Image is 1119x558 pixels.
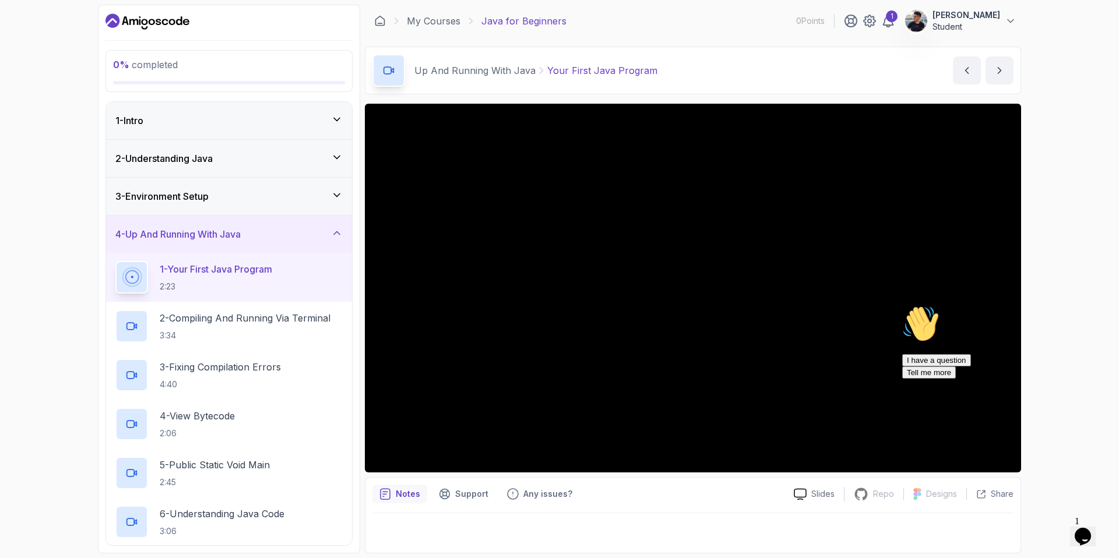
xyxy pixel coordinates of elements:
button: notes button [372,485,427,503]
p: Your First Java Program [547,63,657,77]
button: Tell me more [5,66,58,78]
p: 3 - Fixing Compilation Errors [160,360,281,374]
a: My Courses [407,14,460,28]
a: Dashboard [105,12,189,31]
iframe: 2 - Your First Java Program [365,104,1021,472]
iframe: chat widget [898,301,1107,506]
p: 2:45 [160,476,270,488]
p: 2 - Compiling And Running Via Terminal [160,311,330,325]
button: 4-Up And Running With Java [106,216,352,253]
h3: 1 - Intro [115,114,143,128]
button: I have a question [5,54,73,66]
button: Feedback button [500,485,579,503]
p: [PERSON_NAME] [932,9,1000,21]
h3: 3 - Environment Setup [115,189,209,203]
p: Repo [873,488,894,500]
p: 4:40 [160,379,281,390]
button: 1-Intro [106,102,352,139]
button: next content [986,56,1014,84]
span: 0 % [113,59,129,70]
button: 3-Fixing Compilation Errors4:40 [115,359,343,391]
p: Up And Running With Java [414,63,536,77]
span: Hi! How can we help? [5,35,115,44]
button: 4-View Bytecode2:06 [115,408,343,440]
p: 5 - Public Static Void Main [160,458,270,472]
div: 1 [886,10,898,22]
p: Support [455,488,488,500]
p: Slides [811,488,835,500]
a: Slides [784,488,844,500]
button: 5-Public Static Void Main2:45 [115,457,343,489]
p: 4 - View Bytecode [160,409,235,423]
button: 1-Your First Java Program2:23 [115,261,343,294]
p: Java for Beginners [481,14,566,28]
h3: 4 - Up And Running With Java [115,227,241,241]
button: 6-Understanding Java Code3:06 [115,506,343,538]
button: 2-Compiling And Running Via Terminal3:34 [115,310,343,342]
h3: 2 - Understanding Java [115,151,213,165]
p: 3:06 [160,525,284,537]
button: Support button [432,485,495,503]
button: 2-Understanding Java [106,140,352,177]
p: 0 Points [796,15,825,27]
button: user profile image[PERSON_NAME]Student [905,9,1016,33]
p: 2:23 [160,281,272,292]
button: 3-Environment Setup [106,178,352,215]
a: 1 [881,14,895,28]
p: 6 - Understanding Java Code [160,507,284,521]
div: 👋Hi! How can we help?I have a questionTell me more [5,5,214,78]
iframe: chat widget [1070,511,1107,546]
p: Notes [396,488,420,500]
a: Dashboard [374,15,386,27]
img: user profile image [905,10,927,32]
p: 3:34 [160,330,330,341]
button: previous content [953,56,981,84]
span: completed [113,59,178,70]
p: Any issues? [523,488,572,500]
img: :wave: [5,5,42,42]
p: 1 - Your First Java Program [160,262,272,276]
p: Student [932,21,1000,33]
p: 2:06 [160,428,235,439]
